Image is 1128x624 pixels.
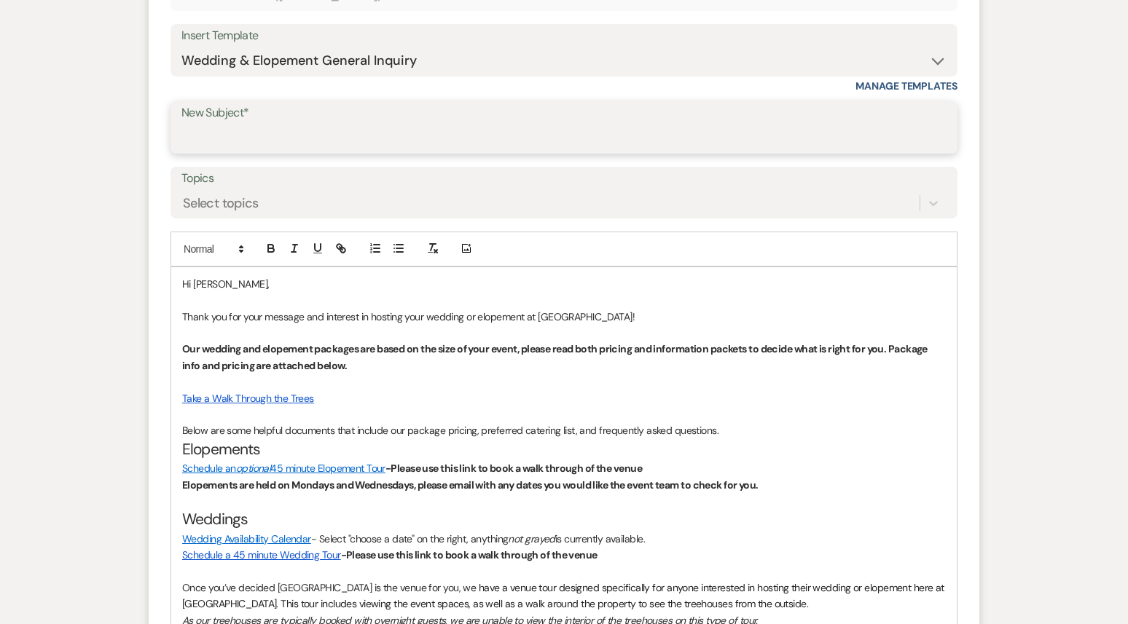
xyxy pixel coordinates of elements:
[508,532,555,545] em: not grayed
[182,548,341,561] a: Schedule a 45 minute Wedding Tour
[855,79,957,92] a: Manage Templates
[236,462,271,475] a: optional
[182,531,946,547] p: - Select "choose a date" on the right, anything is currently available.
[182,392,314,405] a: Take a Walk Through the Trees
[385,462,642,475] strong: -Please use this link to book a walk through of the venue
[182,509,946,530] h2: Weddings
[183,193,259,213] div: Select topics
[182,309,946,325] p: Thank you for your message and interest in hosting your wedding or elopement at [GEOGRAPHIC_DATA]!
[182,422,946,438] p: Below are some helpful documents that include our package pricing, preferred catering list, and f...
[182,462,236,475] a: Schedule an
[181,25,947,47] div: Insert Template
[182,532,311,545] a: Wedding Availability Calendar
[341,548,598,561] strong: -Please use this link to book a walk through of the venue
[182,276,946,292] p: Hi [PERSON_NAME],
[181,168,947,189] label: Topics
[181,103,947,124] label: New Subject*
[270,462,385,475] a: 45 minute Elopement Tour
[182,580,946,612] p: Once you’ve decided [GEOGRAPHIC_DATA] is the venue for you, w ide.
[182,342,929,371] strong: Our wedding and elopement packages are based on the size of your event, please read both pricing ...
[182,439,946,460] h2: Elopements
[182,478,759,491] strong: Elopements are held on Mondays and Wednesdays, please email with any dates you would like the eve...
[182,581,947,610] span: e have a venue tour designed specifically for anyone interested in hosting their wedding or elope...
